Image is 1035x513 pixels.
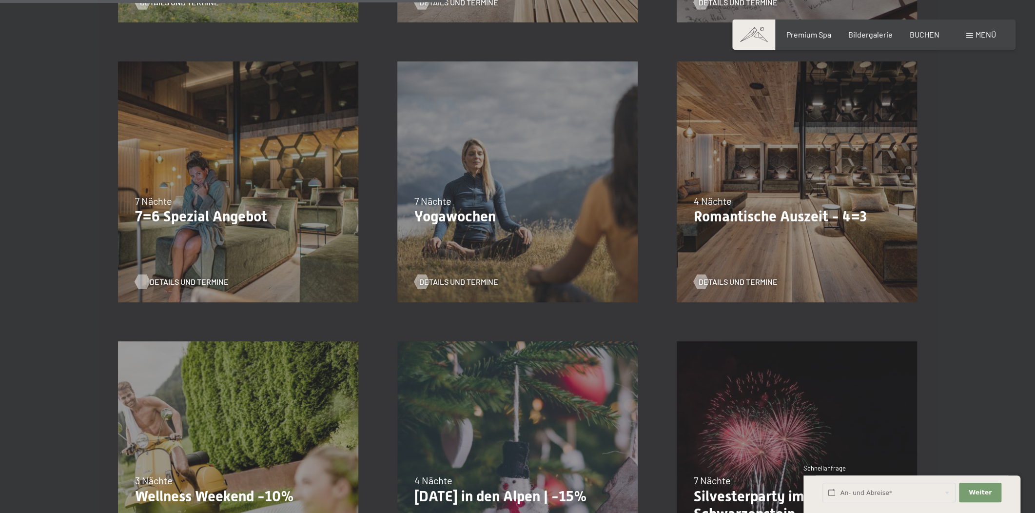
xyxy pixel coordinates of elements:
[803,464,846,472] span: Schnellanfrage
[150,276,229,287] span: Details und Termine
[419,276,498,287] span: Details und Termine
[694,276,778,287] a: Details und Termine
[910,30,939,39] a: BUCHEN
[694,474,731,486] span: 7 Nächte
[699,276,778,287] span: Details und Termine
[694,195,732,207] span: 4 Nächte
[976,30,996,39] span: Menü
[135,474,173,486] span: 3 Nächte
[414,195,451,207] span: 7 Nächte
[848,30,893,39] a: Bildergalerie
[135,276,219,287] a: Details und Termine
[135,208,341,225] p: 7=6 Spezial Angebot
[424,280,505,290] span: Einwilligung Marketing*
[786,30,831,39] a: Premium Spa
[414,487,621,505] p: [DATE] in den Alpen | -15%
[694,208,900,225] p: Romantische Auszeit - 4=3
[414,208,621,225] p: Yogawochen
[802,489,805,497] span: 1
[135,195,172,207] span: 7 Nächte
[969,488,992,497] span: Weiter
[135,487,341,505] p: Wellness Weekend -10%
[959,483,1001,503] button: Weiter
[414,276,498,287] a: Details und Termine
[414,474,452,486] span: 4 Nächte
